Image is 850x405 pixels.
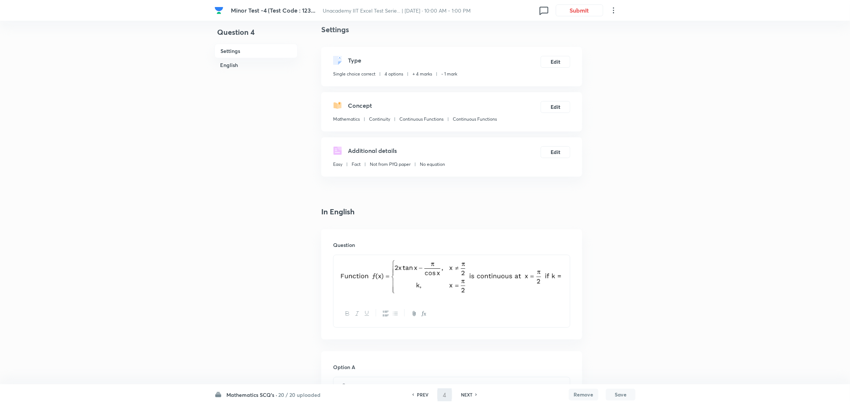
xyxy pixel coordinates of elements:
p: Continuous Functions [453,116,497,123]
img: 30-08-25-09:58:07-AM [339,260,564,294]
p: Single choice correct [333,71,375,77]
h6: NEXT [461,391,472,398]
p: No equation [420,161,445,168]
button: Edit [541,56,570,68]
h6: 20 / 20 uploaded [278,391,321,399]
h4: Settings [321,24,582,35]
p: Easy [333,161,342,168]
p: 4 options [385,71,403,77]
button: Edit [541,146,570,158]
p: –2 [339,382,564,390]
p: + 4 marks [412,71,432,77]
p: Fact [352,161,361,168]
img: questionDetails.svg [333,146,342,155]
p: Mathematics [333,116,360,123]
h6: Mathematics SCQ's · [226,391,277,399]
h6: Settings [215,44,298,58]
img: questionType.svg [333,56,342,65]
h4: Question 4 [215,27,298,44]
h4: In English [321,206,582,217]
h5: Additional details [348,146,397,155]
img: questionConcept.svg [333,101,342,110]
h6: English [215,58,298,72]
a: Company Logo [215,6,225,15]
button: Save [606,389,635,401]
h5: Concept [348,101,372,110]
h6: PREV [417,391,428,398]
img: Company Logo [215,6,223,15]
button: Edit [541,101,570,113]
p: - 1 mark [441,71,457,77]
button: Submit [556,4,603,16]
h6: Option A [333,363,570,371]
h6: Question [333,241,570,249]
button: Remove [569,389,598,401]
p: Continuous Functions [399,116,444,123]
p: Continuity [369,116,390,123]
p: Not from PYQ paper [370,161,411,168]
span: Unacademy IIT Excel Test Serie... | [DATE] · 10:00 AM - 1:00 PM [323,7,471,14]
span: Minor Test -4 (Test Code : 123... [231,6,316,14]
h5: Type [348,56,361,65]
